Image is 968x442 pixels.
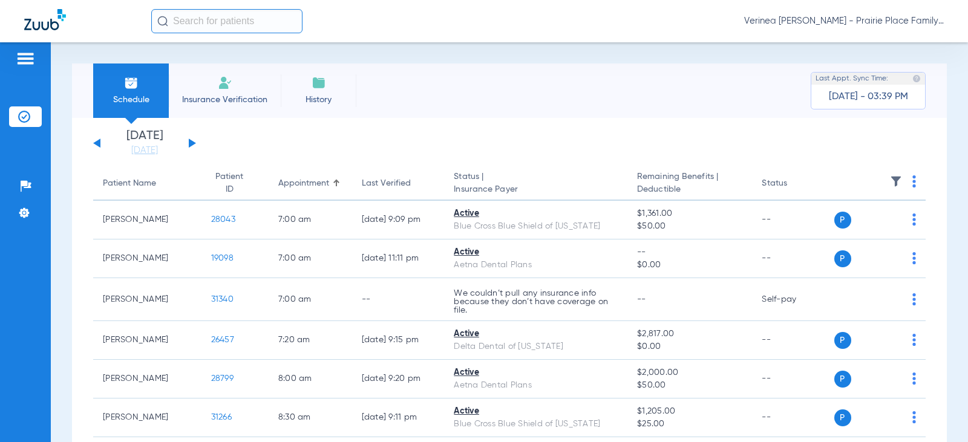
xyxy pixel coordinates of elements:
td: [DATE] 9:09 PM [352,201,445,239]
span: $0.00 [637,340,742,353]
img: History [312,76,326,90]
td: 7:20 AM [269,321,352,360]
div: Last Verified [362,177,411,190]
td: -- [352,278,445,321]
span: P [834,332,851,349]
td: -- [752,201,834,239]
div: Appointment [278,177,329,190]
span: Schedule [102,94,160,106]
span: $1,361.00 [637,207,742,220]
img: Schedule [124,76,139,90]
div: Patient ID [211,171,248,196]
td: -- [752,398,834,437]
span: Verinea [PERSON_NAME] - Prairie Place Family Dental [744,15,944,27]
div: Active [454,207,618,220]
img: group-dot-blue.svg [912,293,916,305]
span: $2,000.00 [637,366,742,379]
th: Remaining Benefits | [627,167,752,201]
li: [DATE] [108,130,181,157]
span: [DATE] - 03:39 PM [829,91,908,103]
div: Active [454,246,618,259]
span: $2,817.00 [637,328,742,340]
span: -- [637,246,742,259]
div: Delta Dental of [US_STATE] [454,340,618,353]
td: [DATE] 11:11 PM [352,239,445,278]
span: 28043 [211,215,235,224]
td: 8:00 AM [269,360,352,398]
img: Manual Insurance Verification [218,76,232,90]
span: Deductible [637,183,742,196]
span: 28799 [211,374,234,383]
td: [DATE] 9:20 PM [352,360,445,398]
td: 8:30 AM [269,398,352,437]
span: $0.00 [637,259,742,271]
span: 31266 [211,413,232,421]
a: [DATE] [108,145,181,157]
div: Active [454,405,618,418]
td: [PERSON_NAME] [93,239,201,278]
td: 7:00 AM [269,201,352,239]
td: [PERSON_NAME] [93,398,201,437]
img: hamburger-icon [16,51,35,66]
img: group-dot-blue.svg [912,372,916,385]
span: $1,205.00 [637,405,742,418]
span: P [834,212,851,229]
td: 7:00 AM [269,278,352,321]
span: 31340 [211,295,234,304]
span: $25.00 [637,418,742,431]
img: group-dot-blue.svg [912,175,916,187]
div: Blue Cross Blue Shield of [US_STATE] [454,418,618,431]
div: Blue Cross Blue Shield of [US_STATE] [454,220,618,233]
td: [PERSON_NAME] [93,201,201,239]
td: [PERSON_NAME] [93,321,201,360]
input: Search for patients [151,9,302,33]
span: History [290,94,347,106]
span: P [834,371,851,388]
div: Patient Name [103,177,156,190]
span: 19098 [211,254,234,262]
div: Patient Name [103,177,192,190]
p: We couldn’t pull any insurance info because they don’t have coverage on file. [454,289,618,314]
div: Patient ID [211,171,259,196]
td: 7:00 AM [269,239,352,278]
span: Insurance Payer [454,183,618,196]
div: Aetna Dental Plans [454,379,618,392]
td: Self-pay [752,278,834,321]
td: -- [752,321,834,360]
img: Zuub Logo [24,9,66,30]
span: Insurance Verification [178,94,272,106]
img: last sync help info [912,74,921,83]
span: -- [637,295,646,304]
td: [DATE] 9:15 PM [352,321,445,360]
span: 26457 [211,336,234,344]
div: Active [454,328,618,340]
img: group-dot-blue.svg [912,252,916,264]
span: P [834,250,851,267]
div: Last Verified [362,177,435,190]
span: Last Appt. Sync Time: [816,73,888,85]
div: Appointment [278,177,342,190]
th: Status | [444,167,627,201]
img: Search Icon [157,16,168,27]
div: Aetna Dental Plans [454,259,618,271]
div: Active [454,366,618,379]
img: group-dot-blue.svg [912,334,916,346]
td: -- [752,360,834,398]
td: [DATE] 9:11 PM [352,398,445,437]
img: group-dot-blue.svg [912,411,916,423]
td: [PERSON_NAME] [93,278,201,321]
th: Status [752,167,834,201]
td: -- [752,239,834,278]
span: P [834,409,851,426]
img: group-dot-blue.svg [912,213,916,226]
span: $50.00 [637,379,742,392]
img: filter.svg [890,175,902,187]
span: $50.00 [637,220,742,233]
td: [PERSON_NAME] [93,360,201,398]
